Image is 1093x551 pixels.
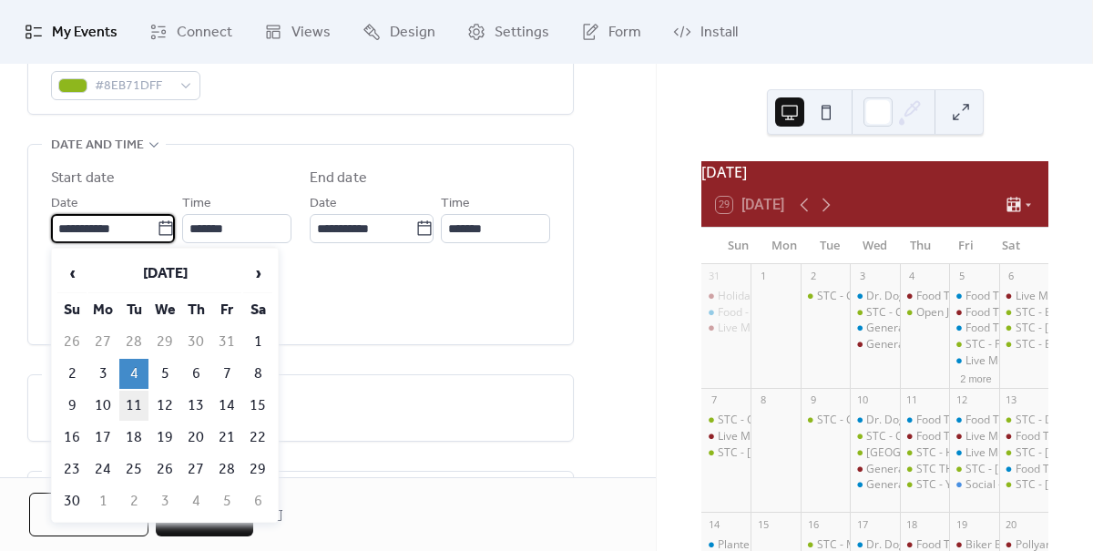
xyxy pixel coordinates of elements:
td: 28 [119,327,148,357]
td: 31 [212,327,241,357]
div: 20 [1005,517,1018,531]
td: 8 [243,359,272,389]
td: 26 [150,454,179,485]
td: 20 [181,423,210,453]
td: 10 [88,391,117,421]
div: Food Truck - Da Wing Wagon/ Launch party - Roselle @ Fri Sep 12, 2025 5pm - 9pm (CDT) [949,413,998,428]
a: Design [349,7,449,56]
div: STC - Stadium Street Eats @ Wed Sep 10, 2025 6pm - 9pm (CDT) [850,445,899,461]
div: STC - Outdoor Doggie Dining class @ 1pm - 2:30pm (CDT) [701,413,751,428]
td: 23 [57,454,87,485]
td: 14 [212,391,241,421]
div: 1 [756,270,770,283]
td: 5 [150,359,179,389]
div: 6 [1005,270,1018,283]
a: Install [659,7,751,56]
div: Social - Magician Pat Flanagan @ Fri Sep 12, 2025 8pm - 10:30pm (CDT) [949,477,998,493]
div: 14 [707,517,720,531]
td: 24 [88,454,117,485]
th: [DATE] [88,254,241,293]
div: Sun [716,228,761,264]
div: 5 [955,270,968,283]
th: We [150,295,179,325]
div: STC - Matt Keen Band @ Sat Sep 13, 2025 7pm - 10pm (CDT) [999,477,1048,493]
div: General Knowledge Trivia - Lemont @ Wed Sep 10, 2025 7pm - 9pm (CDT) [850,462,899,477]
div: STC - Billy Denton @ Sat Sep 13, 2025 2pm - 5pm (CDT) [999,445,1048,461]
div: 12 [955,393,968,407]
div: Dr. Dog’s Food Truck - Roselle @ Weekly from 6pm to 9pm [850,413,899,428]
div: STC - Outdoor Doggie Dining class @ 1pm - 2:30pm (CDT) [718,413,1009,428]
div: Food Truck - Pizza 750 - Lemont @ Fri Sep 5, 2025 5pm - 9pm (CDT) [949,305,998,321]
div: Holiday Taproom Hours 12pm -10pm @ Sun Aug 31, 2025 [701,289,751,304]
div: Event color [51,46,197,68]
td: 1 [88,486,117,516]
span: Connect [177,22,232,44]
td: 3 [88,359,117,389]
div: Live Music - Billy Denton - Roselle @ Fri Sep 5, 2025 7pm - 10pm (CDT) [949,353,998,369]
a: Form [567,7,655,56]
td: 19 [150,423,179,453]
button: 2 more [953,370,998,385]
div: Live Music - Dylan Raymond - Lemont @ Sun Sep 7, 2025 2pm - 4pm (CDT) [701,429,751,444]
a: Settings [454,7,563,56]
div: Sat [988,228,1034,264]
td: 30 [57,486,87,516]
span: Views [291,22,331,44]
span: Install [700,22,738,44]
td: 15 [243,391,272,421]
span: Save [188,505,221,526]
div: STC - Terry Byrne @ Sat Sep 6, 2025 2pm - 5pm (CDT) [999,321,1048,336]
span: My Events [52,22,117,44]
td: 4 [181,486,210,516]
td: 13 [181,391,210,421]
span: Design [390,22,435,44]
th: Tu [119,295,148,325]
div: Live Music - [PERSON_NAME] @ [DATE] 2pm - 4pm (CDT) [718,429,1006,444]
th: Sa [243,295,272,325]
div: STC - Charity Bike Ride with Sammy's Bikes @ Weekly from 6pm to 7:30pm on Wednesday from Wed May ... [850,429,899,444]
div: Live Music - Dan Colles - Lemont @ Fri Sep 12, 2025 7pm - 10pm (CDT) [949,429,998,444]
td: 18 [119,423,148,453]
td: 5 [212,486,241,516]
div: 18 [905,517,919,531]
a: Connect [136,7,246,56]
td: 28 [212,454,241,485]
th: Fr [212,295,241,325]
div: Live Music - Shawn Salmon - Lemont @ Sun Aug 31, 2025 2pm - 5pm (CDT) [701,321,751,336]
div: Start date [51,168,115,189]
div: Holiday Taproom Hours 12pm -10pm @ [DATE] [718,289,957,304]
td: 16 [57,423,87,453]
td: 29 [243,454,272,485]
div: General Knowledge - Roselle @ Wed Sep 3, 2025 7pm - 9pm (CDT) [850,321,899,336]
div: 7 [707,393,720,407]
div: Food Truck - Tacos Los Jarochitos - Lemont @ Thu Sep 11, 2025 5pm - 9pm (CDT) [900,429,949,444]
div: 11 [905,393,919,407]
div: Open Jam with Sam Wyatt @ STC @ Thu Sep 4, 2025 7pm - 11pm (CDT) [900,305,949,321]
div: 2 [806,270,820,283]
td: 2 [119,486,148,516]
div: STC - Happy Lobster @ Thu Sep 11, 2025 5pm - 9pm (CDT) [900,445,949,461]
div: STC - Dark Horse Grill @ Sat Sep 13, 2025 1pm - 5pm (CDT) [999,413,1048,428]
div: Thu [897,228,943,264]
span: Form [608,22,641,44]
td: 3 [150,486,179,516]
div: STC - General Knowledge Trivia @ Tue Sep 9, 2025 7pm - 9pm (CDT) [801,413,850,428]
div: Food - Good Stuff Eats - Roselle @ Sun Aug 31, 2025 1pm - 4pm (CDT) [701,305,751,321]
div: 15 [756,517,770,531]
div: General Knowledge Trivia - Roselle @ Wed Sep 10, 2025 7pm - 9pm (CDT) [850,477,899,493]
span: Date [310,193,337,215]
span: Settings [495,22,549,44]
div: STC - Four Ds BBQ @ Fri Sep 5, 2025 5pm - 9pm (CDT) [949,337,998,352]
td: 21 [212,423,241,453]
td: 22 [243,423,272,453]
div: Food Truck - Chuck’s Wood Fired Pizza - Roselle @ Sat Sep 13, 2025 5pm - 8pm (CST) [999,462,1048,477]
div: [DATE] [701,161,1048,183]
div: 31 [707,270,720,283]
td: 12 [150,391,179,421]
button: Cancel [29,493,148,536]
div: Live Music - JD Kostyk - Roselle @ Fri Sep 12, 2025 7pm - 10pm (CDT) [949,445,998,461]
div: Food Truck- Uncle Cams Sandwiches - Roselle @ Fri Sep 5, 2025 5pm - 9pm (CDT) [949,321,998,336]
td: 27 [181,454,210,485]
td: 25 [119,454,148,485]
td: 11 [119,391,148,421]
